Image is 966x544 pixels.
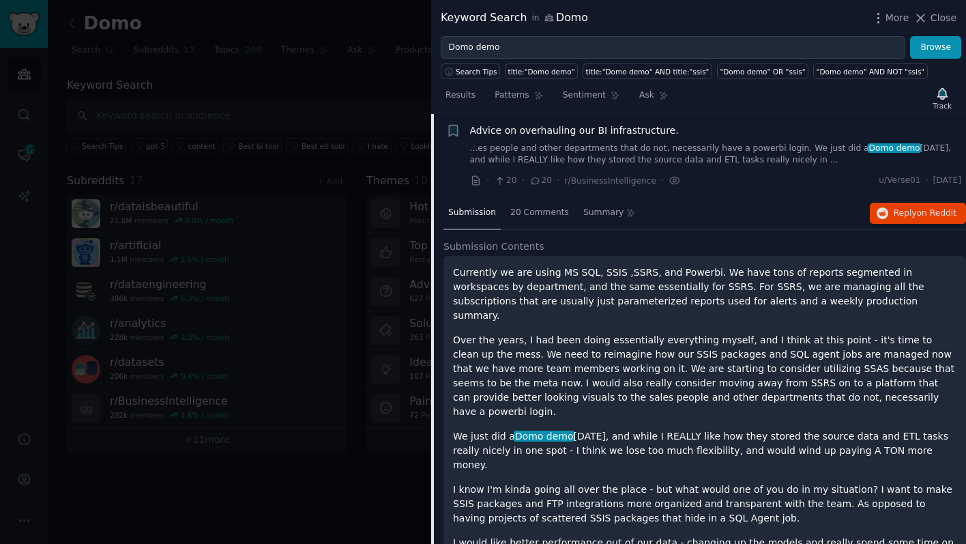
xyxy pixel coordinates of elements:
button: Search Tips [441,63,500,79]
span: Submission [448,207,496,219]
a: title:"Domo demo" AND title:"ssis" [583,63,712,79]
span: 20 Comments [510,207,569,219]
div: Track [933,101,952,111]
span: Sentiment [563,89,606,102]
div: "Domo demo" OR "ssis" [720,67,805,76]
span: 20 [494,175,516,187]
span: · [486,173,489,188]
a: title:"Domo demo" [505,63,578,79]
input: Try a keyword related to your business [441,36,905,59]
a: Advice on overhauling our BI infrastructure. [470,124,679,138]
p: Currently we are using MS SQL, SSIS ,SSRS, and Powerbi. We have tons of reports segmented in work... [453,266,956,323]
div: "Domo demo" AND NOT "ssis" [817,67,925,76]
a: Results [441,85,480,113]
a: Ask [634,85,673,113]
span: · [522,173,525,188]
a: Sentiment [558,85,625,113]
span: [DATE] [933,175,961,187]
span: in [531,12,539,25]
div: Keyword Search Domo [441,10,588,27]
span: 20 [529,175,552,187]
span: Results [445,89,475,102]
button: Browse [910,36,961,59]
button: Track [928,84,956,113]
span: u/Verse01 [879,175,920,187]
a: Patterns [490,85,548,113]
p: We just did a [DATE], and while I REALLY like how they stored the source data and ETL tasks reall... [453,429,956,472]
button: Replyon Reddit [870,203,966,225]
span: Reply [894,207,956,220]
button: Close [913,11,956,25]
span: Domo demo [514,431,574,442]
span: Search Tips [456,67,497,76]
a: "Domo demo" AND NOT "ssis" [813,63,928,79]
a: ...es people and other departments that do not, necessarily have a powerbi login. We just did aDo... [470,143,962,167]
span: More [885,11,909,25]
p: I know I'm kinda going all over the place - but what would one of you do in my situation? I want ... [453,483,956,526]
span: Summary [583,207,624,219]
span: on Reddit [917,208,956,218]
span: · [557,173,559,188]
div: title:"Domo demo" AND title:"ssis" [586,67,709,76]
p: Over the years, I had been doing essentially everything myself, and I think at this point - it's ... [453,333,956,419]
div: title:"Domo demo" [508,67,575,76]
span: Patterns [495,89,529,102]
span: · [926,175,928,187]
span: Ask [639,89,654,102]
span: Domo demo [868,143,922,153]
a: "Domo demo" OR "ssis" [717,63,808,79]
button: More [871,11,909,25]
span: · [661,173,664,188]
span: r/BusinessIntelligence [565,176,656,186]
span: Submission Contents [443,240,544,254]
span: Close [931,11,956,25]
